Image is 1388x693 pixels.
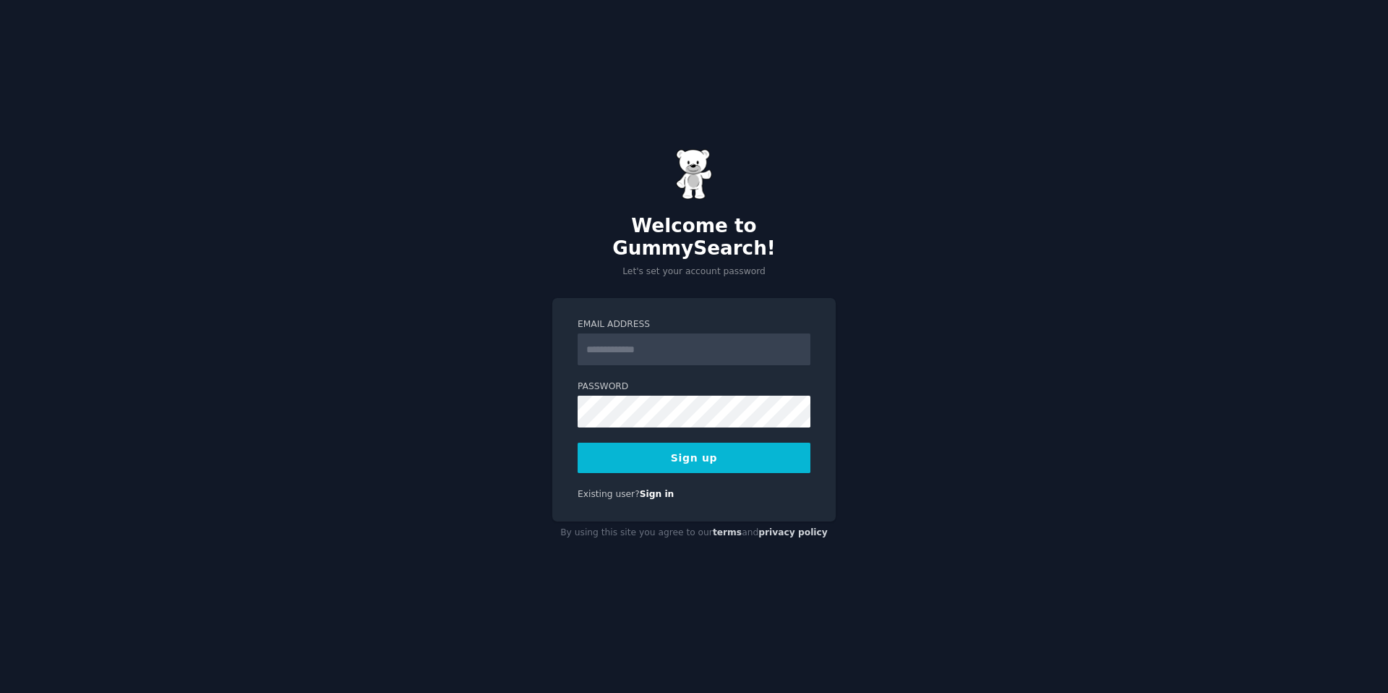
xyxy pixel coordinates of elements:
p: Let's set your account password [552,265,836,279]
label: Password [578,380,810,394]
a: terms [713,527,742,537]
img: Gummy Bear [676,149,712,200]
label: Email Address [578,318,810,331]
a: Sign in [640,489,674,499]
span: Existing user? [578,489,640,499]
button: Sign up [578,443,810,473]
div: By using this site you agree to our and [552,522,836,545]
a: privacy policy [758,527,828,537]
h2: Welcome to GummySearch! [552,215,836,260]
